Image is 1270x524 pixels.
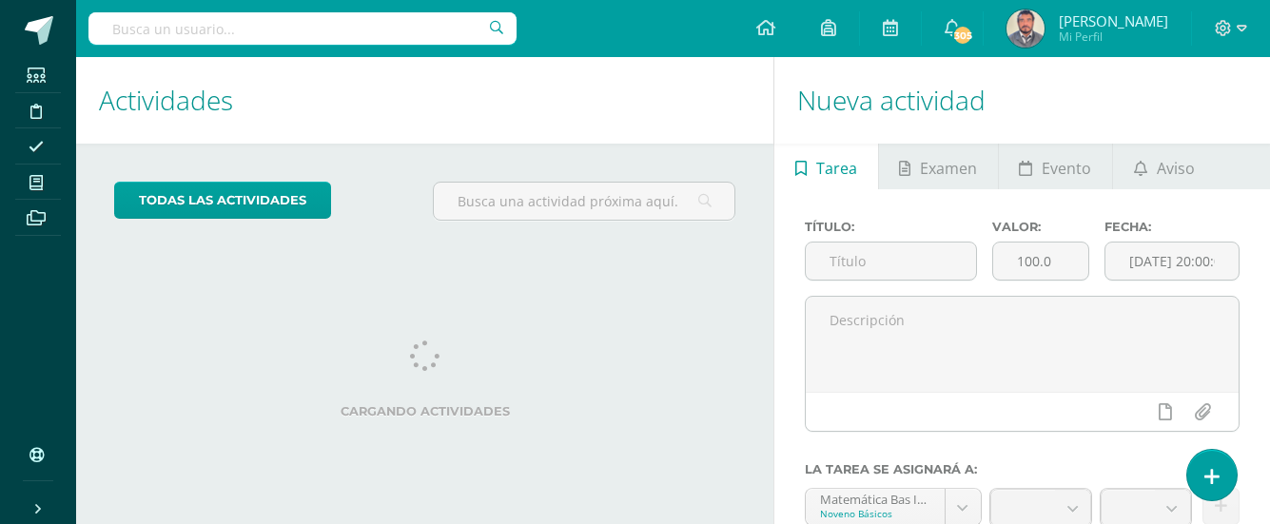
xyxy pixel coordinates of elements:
[920,146,977,191] span: Examen
[99,57,751,144] h1: Actividades
[993,243,1088,280] input: Puntos máximos
[1113,144,1215,189] a: Aviso
[820,507,930,520] div: Noveno Básicos
[1042,146,1091,191] span: Evento
[820,489,930,507] div: Matemática Bas III 'A'
[992,220,1089,234] label: Valor:
[88,12,517,45] input: Busca un usuario...
[1157,146,1195,191] span: Aviso
[1006,10,1045,48] img: e99d45d6e0e55865ab0456bb17418cba.png
[114,404,735,418] label: Cargando actividades
[797,57,1247,144] h1: Nueva actividad
[879,144,998,189] a: Examen
[806,243,976,280] input: Título
[805,220,977,234] label: Título:
[434,183,735,220] input: Busca una actividad próxima aquí...
[999,144,1112,189] a: Evento
[1059,11,1168,30] span: [PERSON_NAME]
[1059,29,1168,45] span: Mi Perfil
[816,146,857,191] span: Tarea
[1105,243,1239,280] input: Fecha de entrega
[774,144,877,189] a: Tarea
[805,462,1240,476] label: La tarea se asignará a:
[114,182,331,219] a: todas las Actividades
[1104,220,1240,234] label: Fecha:
[952,25,973,46] span: 305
